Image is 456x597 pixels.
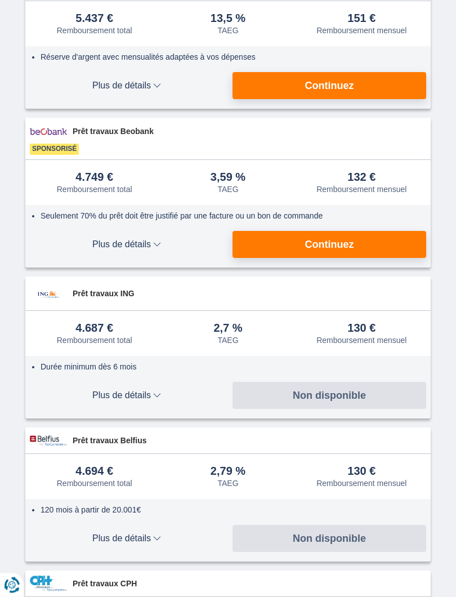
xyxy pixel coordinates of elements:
[30,391,223,400] span: Plus de détails
[30,436,67,447] img: pret personnel Belfius
[75,323,113,335] div: 4.687 €
[217,336,238,345] div: TAEG
[41,362,422,373] li: Durée minimum dès 6 mois
[30,576,67,592] img: pret personnel CPH Banque
[347,172,375,184] div: 132 €
[293,534,366,544] span: Non disponible
[30,240,223,250] span: Plus de détails
[73,435,426,447] span: Prêt travaux Belfius
[30,82,223,91] span: Plus de détails
[305,81,354,91] span: Continuez
[347,13,375,25] div: 151 €
[41,52,422,63] li: Réserve d'argent avec mensualités adaptées à vos dépenses
[316,185,406,194] div: Remboursement mensuel
[75,13,113,25] div: 5.437 €
[347,466,375,478] div: 130 €
[57,26,132,35] div: Remboursement total
[347,323,375,335] div: 130 €
[211,13,245,25] div: 13,5 %
[217,479,238,488] div: TAEG
[30,231,223,259] button: Plus de détails
[30,382,223,409] button: Plus de détails
[233,382,426,409] button: Non disponible
[233,525,426,553] button: Non disponible
[293,391,366,401] span: Non disponible
[30,123,67,141] img: pret personnel Beobank
[305,240,354,250] span: Continuez
[30,282,67,306] img: pret personnel ING
[30,144,79,155] span: Sponsorisé
[211,466,245,478] div: 2,79 %
[30,73,223,100] button: Plus de détails
[217,185,238,194] div: TAEG
[233,73,426,100] button: Continuez
[73,578,426,590] span: Prêt travaux CPH
[316,336,406,345] div: Remboursement mensuel
[316,26,406,35] div: Remboursement mensuel
[217,26,238,35] div: TAEG
[57,185,132,194] div: Remboursement total
[75,172,113,184] div: 4.749 €
[57,479,132,488] div: Remboursement total
[316,479,406,488] div: Remboursement mensuel
[73,126,426,137] span: Prêt travaux Beobank
[233,231,426,259] button: Continuez
[30,525,223,553] button: Plus de détails
[41,211,422,222] li: Seulement 70% du prêt doit être justifié par une facture ou un bon de commande
[213,323,242,335] div: 2,7 %
[75,466,113,478] div: 4.694 €
[73,288,426,300] span: Prêt travaux ING
[57,336,132,345] div: Remboursement total
[211,172,245,184] div: 3,59 %
[41,505,422,516] li: 120 mois à partir de 20.001€
[30,534,223,543] span: Plus de détails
